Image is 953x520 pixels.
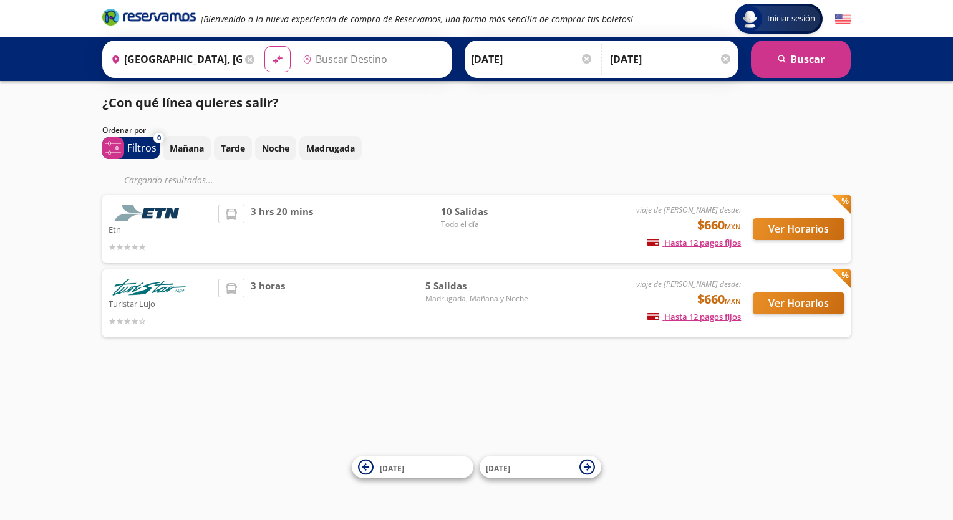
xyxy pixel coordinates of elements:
span: Madrugada, Mañana y Noche [425,293,528,304]
button: [DATE] [480,456,601,478]
span: 3 horas [251,279,285,328]
i: Brand Logo [102,7,196,26]
p: Turistar Lujo [109,296,212,311]
small: MXN [725,222,741,231]
span: $660 [697,290,741,309]
button: Madrugada [299,136,362,160]
button: Buscar [751,41,851,78]
a: Brand Logo [102,7,196,30]
p: Filtros [127,140,157,155]
input: Buscar Destino [298,44,446,75]
span: [DATE] [380,463,404,473]
span: $660 [697,216,741,234]
p: Mañana [170,142,204,155]
button: 0Filtros [102,137,160,159]
button: English [835,11,851,27]
button: Ver Horarios [753,218,844,240]
button: Mañana [163,136,211,160]
em: Cargando resultados ... [124,174,213,186]
button: Tarde [214,136,252,160]
span: 5 Salidas [425,279,528,293]
input: Elegir Fecha [471,44,593,75]
p: Tarde [221,142,245,155]
small: MXN [725,296,741,306]
span: 0 [157,133,161,143]
input: Buscar Origen [106,44,242,75]
img: Turistar Lujo [109,279,190,296]
button: Noche [255,136,296,160]
span: [DATE] [486,463,510,473]
span: 3 hrs 20 mins [251,205,313,254]
button: Ver Horarios [753,292,844,314]
span: Hasta 12 pagos fijos [647,311,741,322]
span: Iniciar sesión [762,12,820,25]
em: viaje de [PERSON_NAME] desde: [636,279,741,289]
em: viaje de [PERSON_NAME] desde: [636,205,741,215]
span: 10 Salidas [441,205,528,219]
span: Hasta 12 pagos fijos [647,237,741,248]
p: Etn [109,221,212,236]
p: Noche [262,142,289,155]
input: Opcional [610,44,732,75]
span: Todo el día [441,219,528,230]
em: ¡Bienvenido a la nueva experiencia de compra de Reservamos, una forma más sencilla de comprar tus... [201,13,633,25]
img: Etn [109,205,190,221]
p: Ordenar por [102,125,146,136]
p: Madrugada [306,142,355,155]
button: [DATE] [352,456,473,478]
p: ¿Con qué línea quieres salir? [102,94,279,112]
